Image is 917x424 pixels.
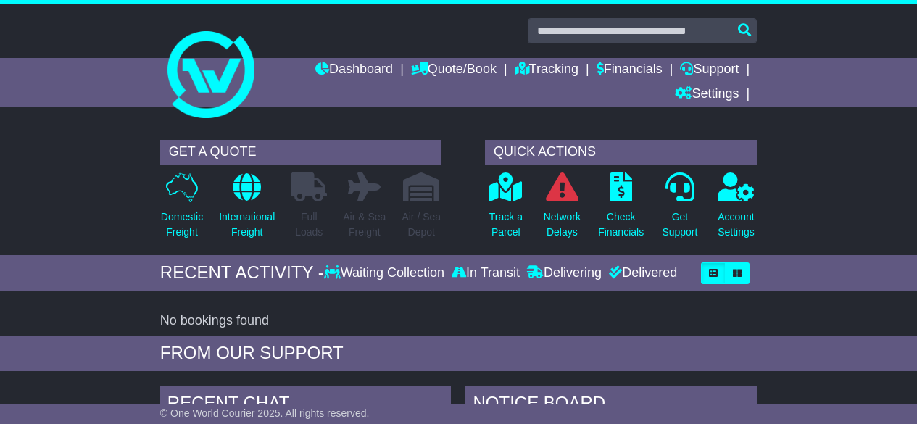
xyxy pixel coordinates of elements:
[219,209,275,240] p: International Freight
[343,209,386,240] p: Air & Sea Freight
[160,262,324,283] div: RECENT ACTIVITY -
[523,265,605,281] div: Delivering
[160,343,757,364] div: FROM OUR SUPPORT
[597,58,663,83] a: Financials
[489,172,523,248] a: Track aParcel
[718,209,755,240] p: Account Settings
[402,209,441,240] p: Air / Sea Depot
[605,265,677,281] div: Delivered
[315,58,393,83] a: Dashboard
[717,172,755,248] a: AccountSettings
[324,265,448,281] div: Waiting Collection
[411,58,497,83] a: Quote/Book
[661,172,698,248] a: GetSupport
[597,172,644,248] a: CheckFinancials
[515,58,578,83] a: Tracking
[662,209,697,240] p: Get Support
[485,140,757,165] div: QUICK ACTIONS
[598,209,644,240] p: Check Financials
[675,83,739,107] a: Settings
[160,313,757,329] div: No bookings found
[680,58,739,83] a: Support
[448,265,523,281] div: In Transit
[160,407,370,419] span: © One World Courier 2025. All rights reserved.
[160,172,204,248] a: DomesticFreight
[543,172,581,248] a: NetworkDelays
[161,209,203,240] p: Domestic Freight
[291,209,327,240] p: Full Loads
[218,172,275,248] a: InternationalFreight
[489,209,523,240] p: Track a Parcel
[160,140,441,165] div: GET A QUOTE
[544,209,581,240] p: Network Delays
